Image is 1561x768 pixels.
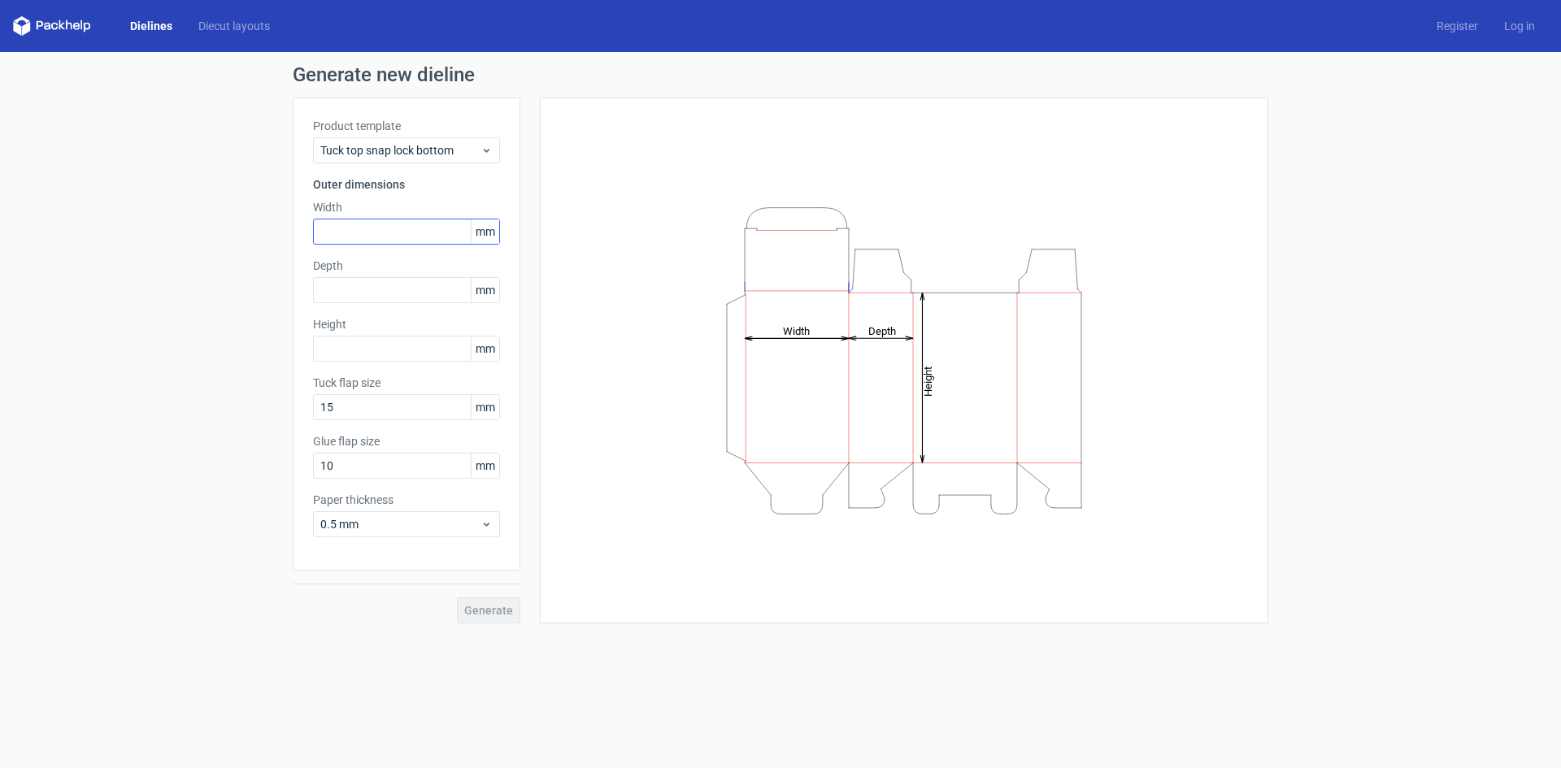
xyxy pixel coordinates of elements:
a: Register [1424,18,1491,34]
label: Width [313,199,500,215]
tspan: Depth [868,324,896,336]
h3: Outer dimensions [313,176,500,193]
span: mm [471,219,499,244]
span: 0.5 mm [320,516,480,532]
tspan: Height [922,366,934,396]
label: Glue flap size [313,433,500,449]
span: mm [471,278,499,302]
label: Tuck flap size [313,375,500,391]
a: Dielines [117,18,185,34]
label: Product template [313,118,500,134]
a: Log in [1491,18,1548,34]
span: mm [471,395,499,419]
span: mm [471,453,499,478]
h1: Generate new dieline [293,65,1268,85]
span: Tuck top snap lock bottom [320,142,480,158]
tspan: Width [783,324,810,336]
label: Depth [313,258,500,274]
a: Diecut layouts [185,18,283,34]
label: Height [313,316,500,332]
span: mm [471,336,499,361]
label: Paper thickness [313,492,500,508]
